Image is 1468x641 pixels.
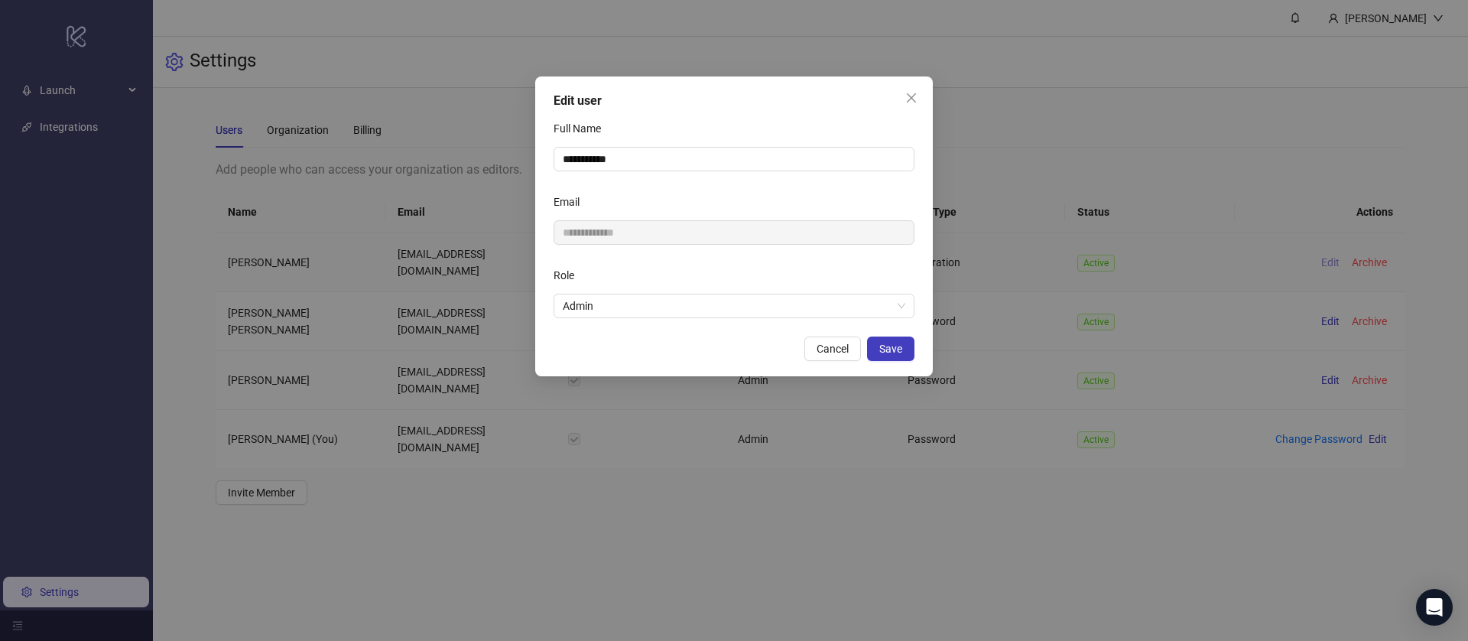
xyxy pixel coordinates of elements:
[554,116,611,141] label: Full Name
[817,343,849,355] span: Cancel
[867,337,914,361] button: Save
[554,263,584,288] label: Role
[554,220,914,245] input: Email
[879,343,902,355] span: Save
[554,147,914,171] input: Organization name Full Name
[804,337,861,361] button: Cancel
[905,92,917,104] span: close
[554,190,589,214] label: Email
[1416,589,1453,626] div: Open Intercom Messenger
[899,86,924,110] button: Close
[554,92,914,110] div: Edit user
[563,294,905,317] span: Admin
